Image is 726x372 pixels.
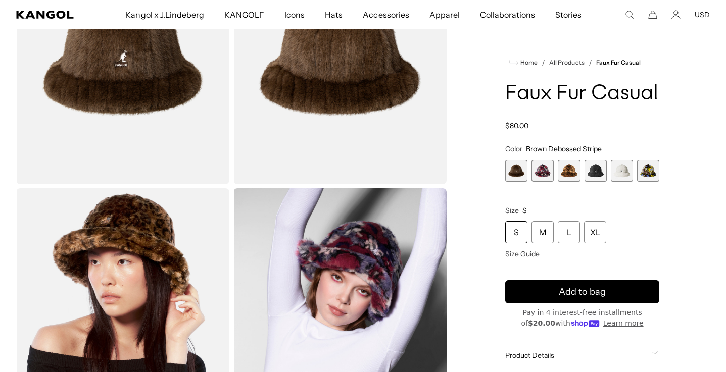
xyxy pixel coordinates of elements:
[596,59,641,66] a: Faux Fur Casual
[505,83,659,105] h1: Faux Fur Casual
[505,351,647,360] span: Product Details
[505,249,540,258] span: Size Guide
[505,121,528,130] span: $80.00
[637,160,659,182] div: 6 of 6
[549,59,584,66] a: All Products
[585,160,607,182] label: Black
[505,144,522,153] span: Color
[505,160,527,182] div: 1 of 6
[648,10,657,19] button: Cart
[518,59,538,66] span: Home
[611,160,633,182] label: Cream
[505,206,519,215] span: Size
[522,206,527,215] span: S
[505,57,659,69] nav: breadcrumbs
[558,160,580,182] label: Leopard
[531,221,554,243] div: M
[637,160,659,182] label: Camo Flower
[611,160,633,182] div: 5 of 6
[505,160,527,182] label: Brown Debossed Stripe
[531,160,554,182] div: 2 of 6
[585,57,592,69] li: /
[505,221,527,243] div: S
[509,58,538,67] a: Home
[559,285,606,299] span: Add to bag
[584,221,606,243] div: XL
[526,144,602,153] span: Brown Debossed Stripe
[695,10,710,19] button: USD
[671,10,681,19] a: Account
[558,160,580,182] div: 3 of 6
[625,10,634,19] summary: Search here
[16,11,82,19] a: Kangol
[558,221,580,243] div: L
[531,160,554,182] label: Purple Multi Camo Flower
[585,160,607,182] div: 4 of 6
[538,57,545,69] li: /
[505,280,659,303] button: Add to bag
